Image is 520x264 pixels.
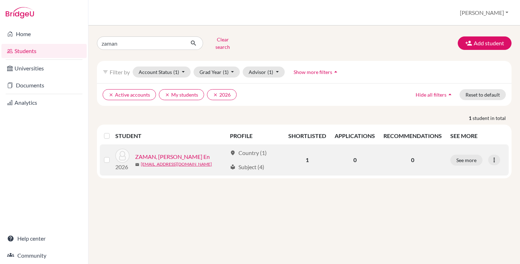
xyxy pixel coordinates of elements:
img: ZAMAN, Alexander Jie En [115,149,129,163]
a: Students [1,44,87,58]
th: STUDENT [115,127,225,144]
th: APPLICATIONS [330,127,379,144]
button: clearMy students [159,89,204,100]
th: PROFILE [226,127,284,144]
i: arrow_drop_up [332,68,339,75]
img: Bridge-U [6,7,34,18]
button: [PERSON_NAME] [457,6,512,19]
p: 0 [383,156,442,164]
a: [EMAIL_ADDRESS][DOMAIN_NAME] [141,161,212,167]
button: See more [450,155,483,166]
button: clear2026 [207,89,237,100]
strong: 1 [469,114,473,122]
th: SEE MORE [446,127,509,144]
span: (1) [173,69,179,75]
a: Analytics [1,96,87,110]
a: Documents [1,78,87,92]
button: Clear search [203,34,242,52]
a: Help center [1,231,87,246]
button: Show more filtersarrow_drop_up [288,67,345,78]
div: Country (1) [230,149,267,157]
span: location_on [230,150,236,156]
a: Universities [1,61,87,75]
i: clear [213,92,218,97]
button: Advisor(1) [243,67,285,78]
a: Community [1,248,87,263]
span: local_library [230,164,236,170]
button: Hide all filtersarrow_drop_up [410,89,460,100]
span: (1) [223,69,229,75]
button: Account Status(1) [133,67,191,78]
input: Find student by name... [97,36,185,50]
td: 0 [330,144,379,176]
span: (1) [267,69,273,75]
button: clearActive accounts [103,89,156,100]
button: Reset to default [460,89,506,100]
i: clear [165,92,170,97]
a: ZAMAN, [PERSON_NAME] En [135,153,210,161]
span: Hide all filters [416,92,446,98]
i: arrow_drop_up [446,91,453,98]
i: filter_list [103,69,108,75]
button: Grad Year(1) [193,67,240,78]
span: Show more filters [294,69,332,75]
span: Filter by [110,69,130,75]
span: mail [135,162,139,167]
i: clear [109,92,114,97]
p: 2026 [115,163,129,171]
div: Subject (4) [230,163,264,171]
th: SHORTLISTED [284,127,330,144]
button: Add student [458,36,512,50]
a: Home [1,27,87,41]
th: RECOMMENDATIONS [379,127,446,144]
td: 1 [284,144,330,176]
span: student in total [473,114,512,122]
